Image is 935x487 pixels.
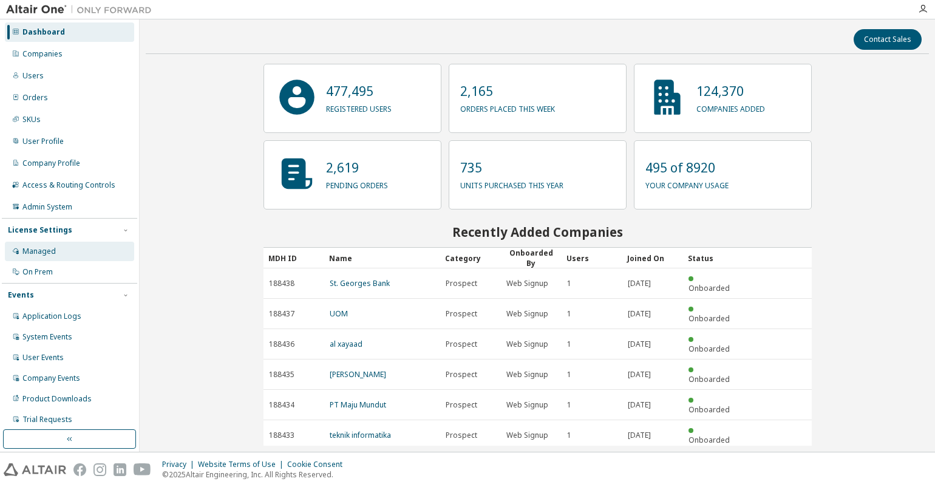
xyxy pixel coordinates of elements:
[22,180,115,190] div: Access & Routing Controls
[688,283,730,293] span: Onboarded
[22,137,64,146] div: User Profile
[162,460,198,469] div: Privacy
[287,460,350,469] div: Cookie Consent
[22,332,72,342] div: System Events
[506,309,548,319] span: Web Signup
[22,373,80,383] div: Company Events
[628,370,651,380] span: [DATE]
[628,400,651,410] span: [DATE]
[446,400,477,410] span: Prospect
[326,158,388,177] p: 2,619
[22,115,41,124] div: SKUs
[162,469,350,480] p: © 2025 Altair Engineering, Inc. All Rights Reserved.
[688,344,730,354] span: Onboarded
[506,279,548,288] span: Web Signup
[628,431,651,440] span: [DATE]
[4,463,66,476] img: altair_logo.svg
[688,313,730,324] span: Onboarded
[330,278,390,288] a: St. Georges Bank
[134,463,151,476] img: youtube.svg
[22,93,48,103] div: Orders
[326,100,392,114] p: registered users
[330,369,386,380] a: [PERSON_NAME]
[445,248,496,268] div: Category
[269,279,294,288] span: 188438
[567,309,571,319] span: 1
[566,248,617,268] div: Users
[269,370,294,380] span: 188435
[330,339,362,349] a: al xayaad
[22,415,72,424] div: Trial Requests
[446,370,477,380] span: Prospect
[22,202,72,212] div: Admin System
[330,430,391,440] a: teknik informatika
[460,82,555,100] p: 2,165
[22,267,53,277] div: On Prem
[627,248,678,268] div: Joined On
[645,177,729,191] p: your company usage
[73,463,86,476] img: facebook.svg
[8,225,72,235] div: License Settings
[263,224,812,240] h2: Recently Added Companies
[8,290,34,300] div: Events
[22,353,64,363] div: User Events
[567,279,571,288] span: 1
[22,312,81,321] div: Application Logs
[330,400,386,410] a: PT Maju Mundut
[628,309,651,319] span: [DATE]
[688,435,730,445] span: Onboarded
[329,248,435,268] div: Name
[506,370,548,380] span: Web Signup
[696,82,765,100] p: 124,370
[688,374,730,384] span: Onboarded
[854,29,922,50] button: Contact Sales
[330,308,348,319] a: UOM
[269,339,294,349] span: 188436
[22,49,63,59] div: Companies
[269,309,294,319] span: 188437
[628,339,651,349] span: [DATE]
[688,404,730,415] span: Onboarded
[567,431,571,440] span: 1
[446,339,477,349] span: Prospect
[269,400,294,410] span: 188434
[93,463,106,476] img: instagram.svg
[269,431,294,440] span: 188433
[506,400,548,410] span: Web Signup
[326,82,392,100] p: 477,495
[506,431,548,440] span: Web Signup
[22,247,56,256] div: Managed
[567,339,571,349] span: 1
[645,158,729,177] p: 495 of 8920
[506,248,557,268] div: Onboarded By
[567,400,571,410] span: 1
[567,370,571,380] span: 1
[460,177,563,191] p: units purchased this year
[446,431,477,440] span: Prospect
[114,463,126,476] img: linkedin.svg
[6,4,158,16] img: Altair One
[446,309,477,319] span: Prospect
[688,248,739,268] div: Status
[198,460,287,469] div: Website Terms of Use
[696,100,765,114] p: companies added
[628,279,651,288] span: [DATE]
[506,339,548,349] span: Web Signup
[22,27,65,37] div: Dashboard
[446,279,477,288] span: Prospect
[460,158,563,177] p: 735
[22,158,80,168] div: Company Profile
[22,394,92,404] div: Product Downloads
[326,177,388,191] p: pending orders
[22,71,44,81] div: Users
[268,248,319,268] div: MDH ID
[460,100,555,114] p: orders placed this week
